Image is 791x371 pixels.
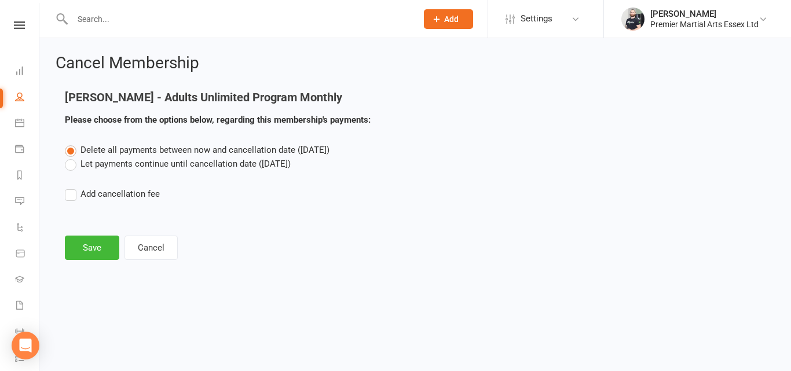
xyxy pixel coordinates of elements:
a: Calendar [15,111,39,137]
input: Search... [69,11,409,27]
a: Reports [15,163,39,189]
button: Save [65,236,119,260]
button: Add [424,9,473,29]
h2: Cancel Membership [56,54,775,72]
label: Add cancellation fee [65,187,160,201]
label: Let payments continue until cancellation date ([DATE]) [65,157,291,171]
strong: Please choose from the options below, regarding this membership's payments: [65,115,371,125]
img: thumb_image1616261423.png [621,8,644,31]
span: Settings [521,6,552,32]
a: Product Sales [15,241,39,267]
div: Premier Martial Arts Essex Ltd [650,19,759,30]
span: Add [444,14,459,24]
div: [PERSON_NAME] [650,9,759,19]
a: Dashboard [15,59,39,85]
span: Delete all payments between now and cancellation date ([DATE]) [80,145,329,155]
a: People [15,85,39,111]
a: Payments [15,137,39,163]
h4: [PERSON_NAME] - Adults Unlimited Program Monthly [65,91,526,104]
button: Cancel [124,236,178,260]
div: Open Intercom Messenger [12,332,39,359]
